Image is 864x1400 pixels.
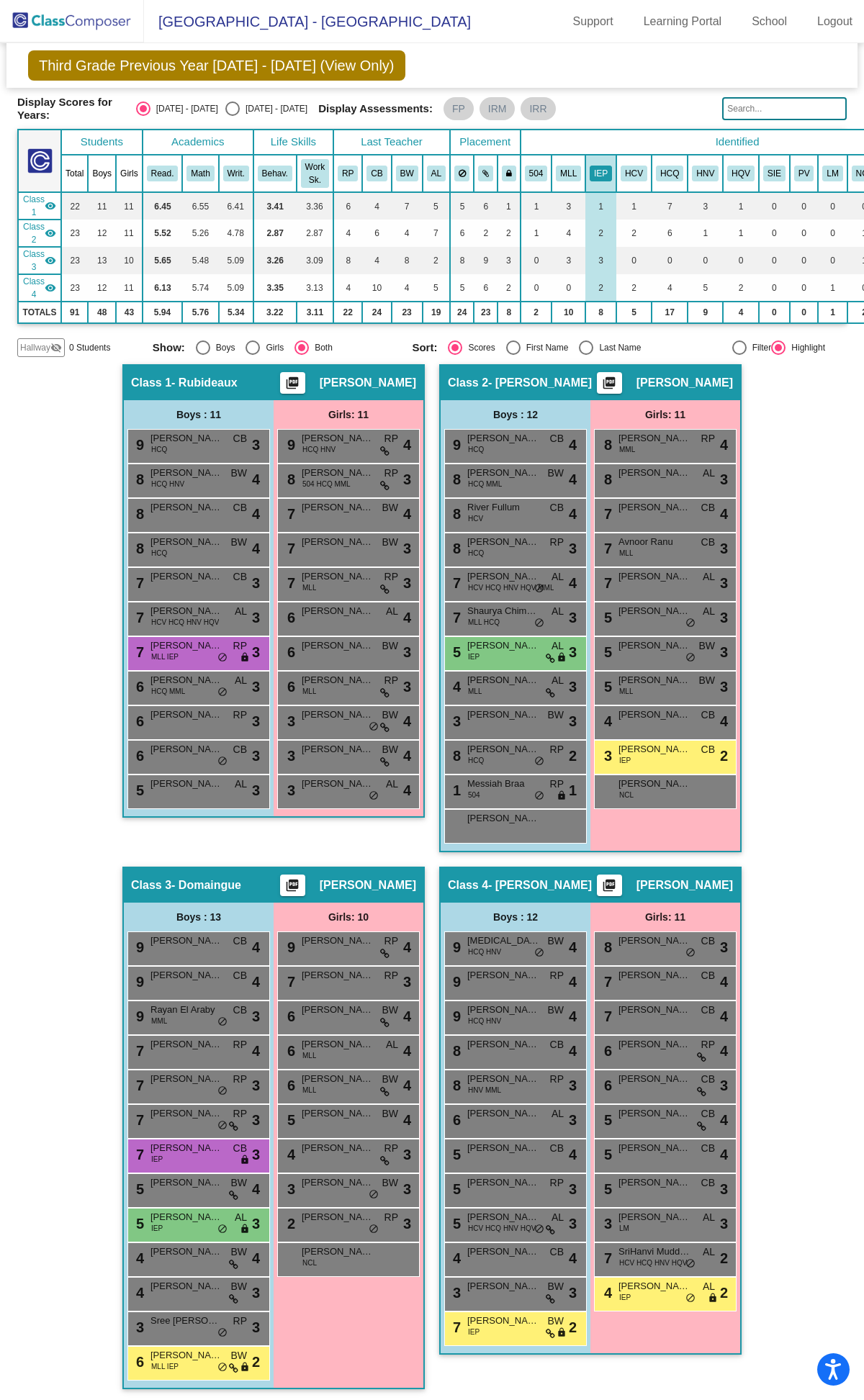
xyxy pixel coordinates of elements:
[147,166,179,181] button: Read.
[723,220,759,247] td: 1
[333,155,362,192] th: Romana Plesa
[723,274,759,302] td: 2
[467,535,539,549] span: [PERSON_NAME]
[822,166,842,181] button: LM
[150,466,222,480] span: [PERSON_NAME]
[45,227,56,239] mat-icon: visibility
[143,192,183,220] td: 6.45
[253,247,297,274] td: 3.26
[552,155,585,192] th: Multilingual Learner
[597,372,622,394] button: Print Students Details
[616,192,652,220] td: 1
[143,247,183,274] td: 5.65
[467,431,539,446] span: [PERSON_NAME]
[450,130,521,155] th: Placement
[585,302,616,323] td: 8
[284,471,295,487] span: 8
[362,302,391,323] td: 24
[253,192,297,220] td: 3.41
[498,220,521,247] td: 2
[219,247,253,274] td: 5.09
[150,102,218,115] div: [DATE] - [DATE]
[703,466,715,481] span: AL
[474,302,498,323] td: 23
[223,166,249,181] button: Writ.
[297,302,333,323] td: 3.11
[462,341,495,354] div: Scores
[412,341,437,354] span: Sort:
[474,155,498,192] th: Keep with students
[552,247,585,274] td: 3
[50,342,62,353] mat-icon: visibility_off
[333,192,362,220] td: 6
[790,274,819,302] td: 0
[392,155,423,192] th: Brandi Wolfe
[253,302,297,323] td: 3.22
[585,192,616,220] td: 1
[182,192,218,220] td: 6.55
[333,220,362,247] td: 4
[143,130,253,155] th: Academics
[786,341,825,354] div: Highlight
[252,469,260,490] span: 4
[618,431,690,446] span: [PERSON_NAME]
[498,192,521,220] td: 1
[794,166,814,181] button: PV
[403,538,411,559] span: 3
[652,192,688,220] td: 7
[61,155,88,192] th: Total
[153,340,402,355] mat-radio-group: Select an option
[61,274,88,302] td: 23
[88,274,116,302] td: 12
[632,10,734,33] a: Learning Portal
[521,302,552,323] td: 2
[219,274,253,302] td: 5.09
[284,376,301,396] mat-icon: picture_as_pdf
[61,302,88,323] td: 91
[143,274,183,302] td: 6.13
[301,159,329,188] button: Work Sk.
[468,479,502,489] span: HCQ MML
[619,444,635,455] span: MML
[131,376,171,390] span: Class 1
[569,469,577,490] span: 4
[759,247,790,274] td: 0
[550,535,564,550] span: RP
[302,535,374,549] span: [PERSON_NAME]
[423,302,450,323] td: 19
[150,535,222,549] span: [PERSON_NAME]
[701,431,715,446] span: RP
[569,503,577,525] span: 4
[423,220,450,247] td: 7
[552,274,585,302] td: 0
[18,220,61,247] td: Ginger Addicott - Addicott
[150,500,222,515] span: [PERSON_NAME]
[253,130,333,155] th: Life Skills
[790,155,819,192] th: Parent Volunteer
[88,302,116,323] td: 48
[253,274,297,302] td: 3.35
[116,247,143,274] td: 10
[258,166,292,181] button: Behav.
[618,535,690,549] span: Avnoor Ranu
[723,155,759,192] th: Hi Cap - Verbal & Quantitative Qualification
[467,500,539,515] span: River Fullum
[790,192,819,220] td: 0
[18,274,61,302] td: Marcilla Proudfit - Proudfit
[600,878,618,898] mat-icon: picture_as_pdf
[309,341,333,354] div: Both
[61,220,88,247] td: 23
[362,247,391,274] td: 4
[116,192,143,220] td: 11
[585,155,616,192] th: Individualized Education Plan
[467,466,539,480] span: [PERSON_NAME]
[759,274,790,302] td: 0
[396,166,418,181] button: BW
[521,247,552,274] td: 0
[116,274,143,302] td: 11
[17,96,125,122] span: Display Scores for Years:
[688,220,723,247] td: 1
[333,302,362,323] td: 22
[747,341,772,354] div: Filter
[585,247,616,274] td: 3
